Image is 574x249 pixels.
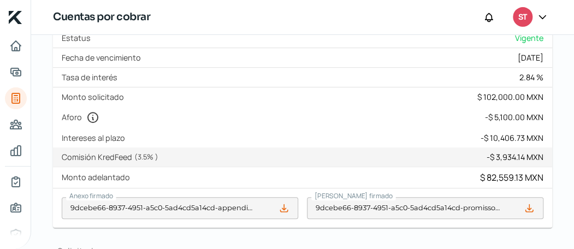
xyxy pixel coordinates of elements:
[485,112,543,122] div: - $ 5,100.00 MXN
[5,87,27,109] a: Tus créditos
[480,171,543,183] div: $ 82,559.13 MXN
[5,140,27,162] a: Mis finanzas
[62,72,122,82] label: Tasa de interés
[62,172,134,182] label: Monto adelantado
[5,197,27,219] a: Información general
[5,114,27,135] a: Pago a proveedores
[62,111,104,124] label: Aforo
[69,191,113,200] span: Anexo firmado
[62,133,129,143] label: Intereses al plazo
[62,152,163,162] label: Comisión KredFeed
[62,33,95,43] label: Estatus
[62,52,145,63] label: Fecha de vencimiento
[53,9,150,25] h1: Cuentas por cobrar
[5,171,27,193] a: Mi contrato
[515,33,543,43] span: Vigente
[134,152,158,162] span: ( 3.5 % )
[518,11,527,24] span: ST
[518,52,543,63] div: [DATE]
[315,191,393,200] span: [PERSON_NAME] firmado
[519,72,543,82] div: 2.84 %
[481,133,543,143] div: - $ 10,406.73 MXN
[487,152,543,162] div: - $ 3,934.14 MXN
[62,92,128,102] label: Monto solicitado
[5,61,27,83] a: Adelantar facturas
[5,35,27,57] a: Inicio
[477,92,543,102] div: $ 102,000.00 MXN
[5,223,27,245] a: Representantes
